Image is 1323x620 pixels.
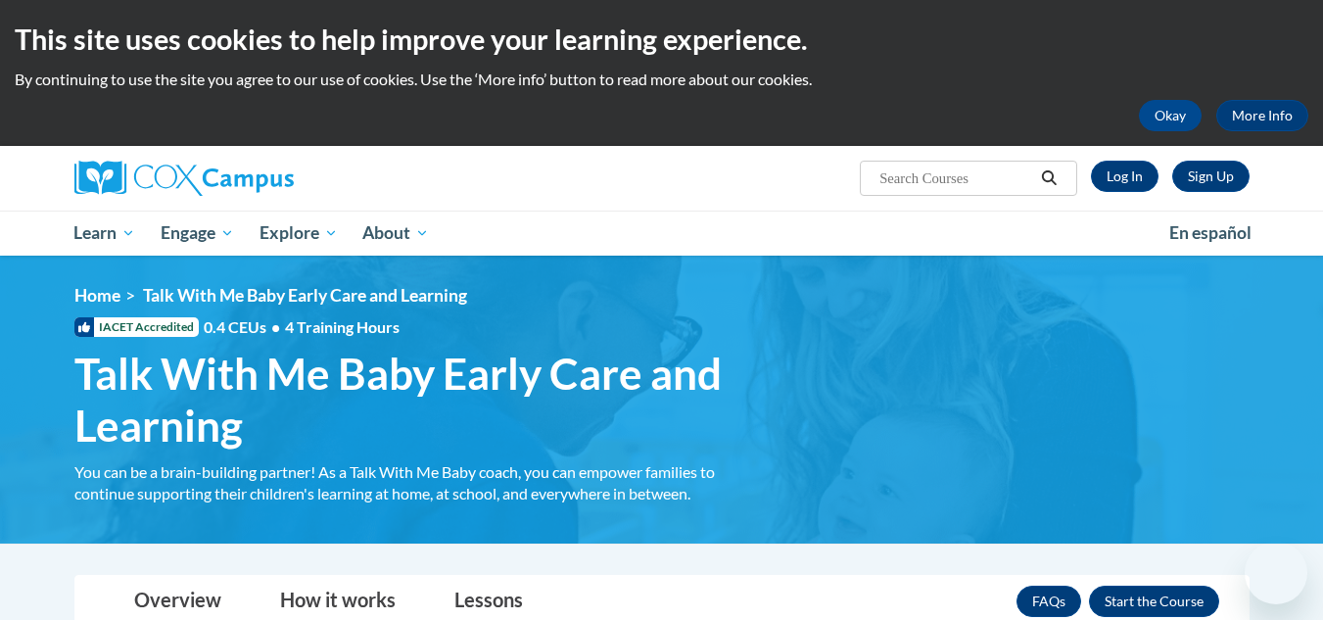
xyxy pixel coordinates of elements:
span: About [362,221,429,245]
button: Search [1034,167,1063,190]
a: More Info [1216,100,1308,131]
a: Cox Campus [74,161,447,196]
span: Engage [161,221,234,245]
a: Explore [247,211,351,256]
span: En español [1169,222,1252,243]
a: Learn [62,211,149,256]
iframe: Button to launch messaging window [1245,542,1307,604]
button: Enroll [1089,586,1219,617]
a: Engage [148,211,247,256]
div: Main menu [45,211,1279,256]
button: Okay [1139,100,1202,131]
span: IACET Accredited [74,317,199,337]
p: By continuing to use the site you agree to our use of cookies. Use the ‘More info’ button to read... [15,69,1308,90]
span: Explore [260,221,338,245]
a: FAQs [1016,586,1081,617]
a: En español [1157,213,1264,254]
a: About [350,211,442,256]
span: • [271,317,280,336]
span: 0.4 CEUs [204,316,400,338]
input: Search Courses [877,167,1034,190]
div: You can be a brain-building partner! As a Talk With Me Baby coach, you can empower families to co... [74,461,750,504]
a: Home [74,285,120,306]
a: Register [1172,161,1250,192]
h2: This site uses cookies to help improve your learning experience. [15,20,1308,59]
span: Talk With Me Baby Early Care and Learning [74,348,750,452]
span: Talk With Me Baby Early Care and Learning [143,285,467,306]
img: Cox Campus [74,161,294,196]
span: 4 Training Hours [285,317,400,336]
a: Log In [1091,161,1158,192]
span: Learn [73,221,135,245]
